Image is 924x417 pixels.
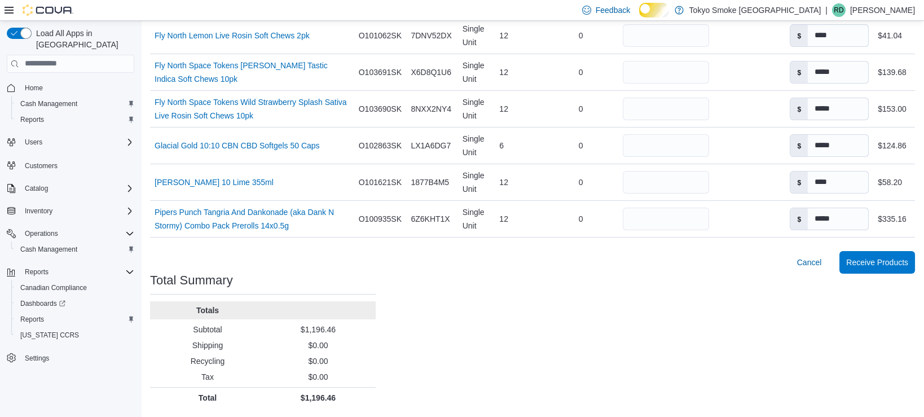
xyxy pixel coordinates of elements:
span: Operations [20,227,134,240]
div: 0 [543,98,618,120]
span: Reports [20,315,44,324]
h3: Total Summary [150,274,233,287]
a: Dashboards [11,296,139,311]
label: $ [790,98,808,120]
span: Customers [20,158,134,172]
button: [US_STATE] CCRS [11,327,139,343]
button: Reports [11,311,139,327]
p: Recycling [155,355,261,367]
div: Single Unit [458,54,495,90]
div: Single Unit [458,91,495,127]
div: Single Unit [458,201,495,237]
div: 0 [543,208,618,230]
nav: Complex example [7,75,134,396]
p: $1,196.46 [265,324,371,335]
a: Glacial Gold 10:10 CBN CBD Softgels 50 Caps [155,139,320,152]
span: O103691SK [359,65,402,79]
div: 0 [543,24,618,47]
a: Cash Management [16,243,82,256]
div: $139.68 [878,65,907,79]
div: $41.04 [878,29,902,42]
div: Single Unit [458,128,495,164]
span: Inventory [25,207,52,216]
button: Customers [2,157,139,173]
button: Cash Management [11,242,139,257]
span: Cancel [797,257,822,268]
span: Settings [20,351,134,365]
p: Totals [155,305,261,316]
span: Operations [25,229,58,238]
div: Rob Davies [832,3,846,17]
span: Cash Management [16,97,134,111]
button: Users [20,135,47,149]
span: Dark Mode [639,17,640,18]
button: Operations [20,227,63,240]
span: 8NXX2NY4 [411,102,451,116]
p: [PERSON_NAME] [850,3,915,17]
span: Catalog [25,184,48,193]
a: Canadian Compliance [16,281,91,295]
div: $153.00 [878,102,907,116]
img: Cova [23,5,73,16]
p: $0.00 [265,340,371,351]
span: Canadian Compliance [20,283,87,292]
span: Reports [20,265,134,279]
input: Dark Mode [639,3,668,17]
span: O100935SK [359,212,402,226]
a: [US_STATE] CCRS [16,328,83,342]
span: X6D8Q1U6 [411,65,451,79]
div: 12 [495,98,543,120]
div: 0 [543,171,618,194]
div: Single Unit [458,17,495,54]
button: Settings [2,350,139,366]
a: [PERSON_NAME] 10 Lime 355ml [155,175,274,189]
p: $0.00 [265,355,371,367]
button: Operations [2,226,139,242]
a: Pipers Punch Tangria And Dankonade (aka Dank N Stormy) Combo Pack Prerolls 14x0.5g [155,205,350,232]
span: Reports [16,313,134,326]
span: 7DNV52DX [411,29,451,42]
div: 6 [495,134,543,157]
span: [US_STATE] CCRS [20,331,79,340]
span: Home [20,81,134,95]
button: Cash Management [11,96,139,112]
p: $0.00 [265,371,371,383]
div: $124.86 [878,139,907,152]
span: Dashboards [20,299,65,308]
button: Inventory [2,203,139,219]
span: Customers [25,161,58,170]
span: Users [25,138,42,147]
button: Reports [2,264,139,280]
button: Receive Products [839,251,915,274]
a: Reports [16,313,49,326]
button: Reports [20,265,53,279]
p: Tax [155,371,261,383]
span: Inventory [20,204,134,218]
a: Fly North Lemon Live Rosin Soft Chews 2pk [155,29,310,42]
label: $ [790,172,808,193]
span: Receive Products [846,257,908,268]
span: Cash Management [16,243,134,256]
span: Cash Management [20,99,77,108]
span: Catalog [20,182,134,195]
a: Reports [16,113,49,126]
span: Users [20,135,134,149]
a: Fly North Space Tokens Wild Strawberry Splash Sativa Live Rosin Soft Chews 10pk [155,95,350,122]
span: Washington CCRS [16,328,134,342]
span: Reports [25,267,49,276]
span: O102863SK [359,139,402,152]
a: Home [20,81,47,95]
span: 1877B4M5 [411,175,449,189]
span: Settings [25,354,49,363]
button: Reports [11,112,139,128]
button: Canadian Compliance [11,280,139,296]
label: $ [790,62,808,83]
span: 6Z6KHT1X [411,212,450,226]
span: Cash Management [20,245,77,254]
span: O103690SK [359,102,402,116]
p: Subtotal [155,324,261,335]
div: 12 [495,208,543,230]
p: Total [155,392,261,403]
a: Settings [20,352,54,365]
div: $335.16 [878,212,907,226]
